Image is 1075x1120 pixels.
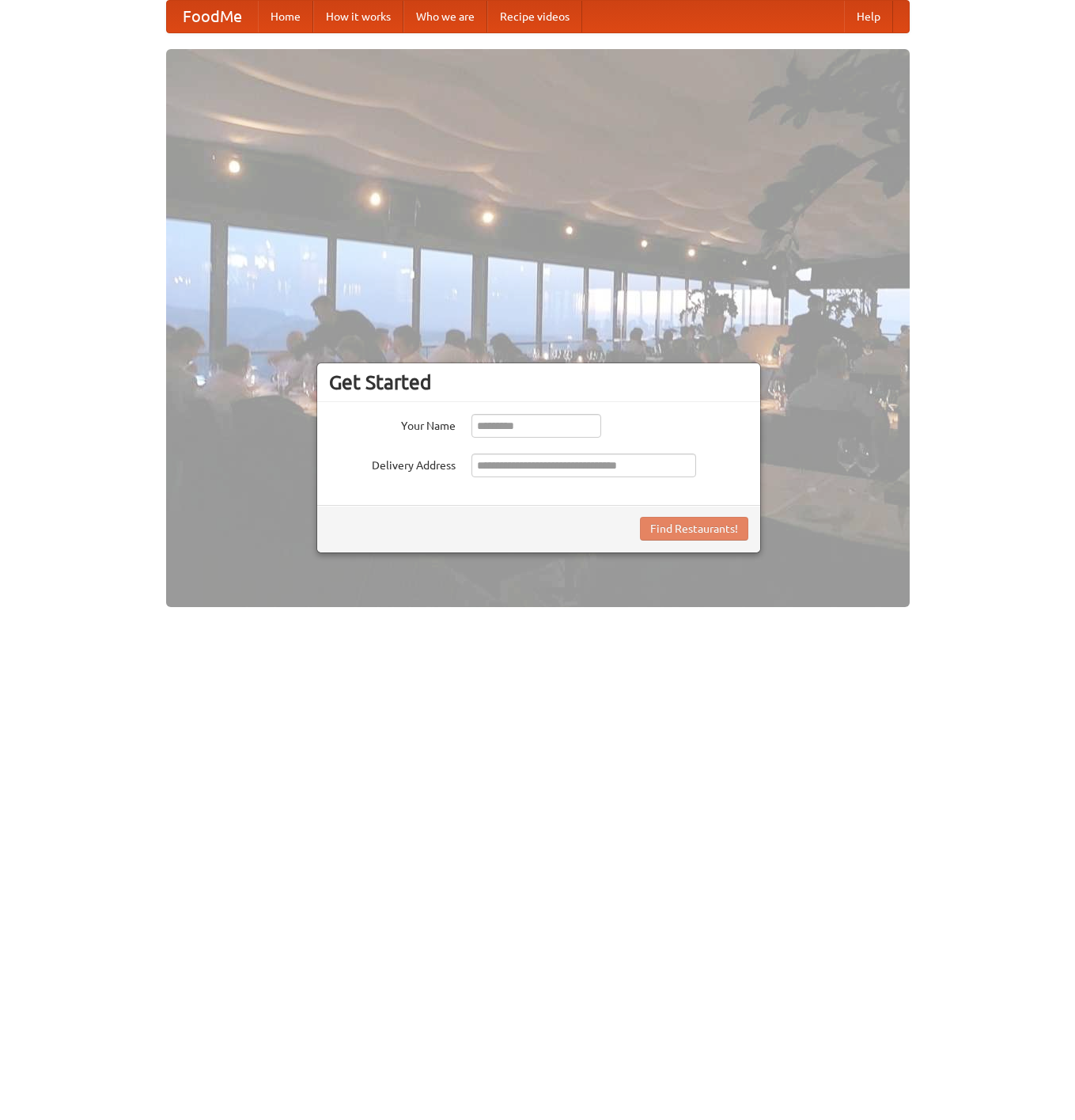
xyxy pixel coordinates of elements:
[329,454,456,473] label: Delivery Address
[487,1,582,32] a: Recipe videos
[329,414,456,434] label: Your Name
[258,1,313,32] a: Home
[640,517,748,541] button: Find Restaurants!
[403,1,487,32] a: Who we are
[844,1,893,32] a: Help
[329,370,748,394] h3: Get Started
[167,1,258,32] a: FoodMe
[313,1,403,32] a: How it works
